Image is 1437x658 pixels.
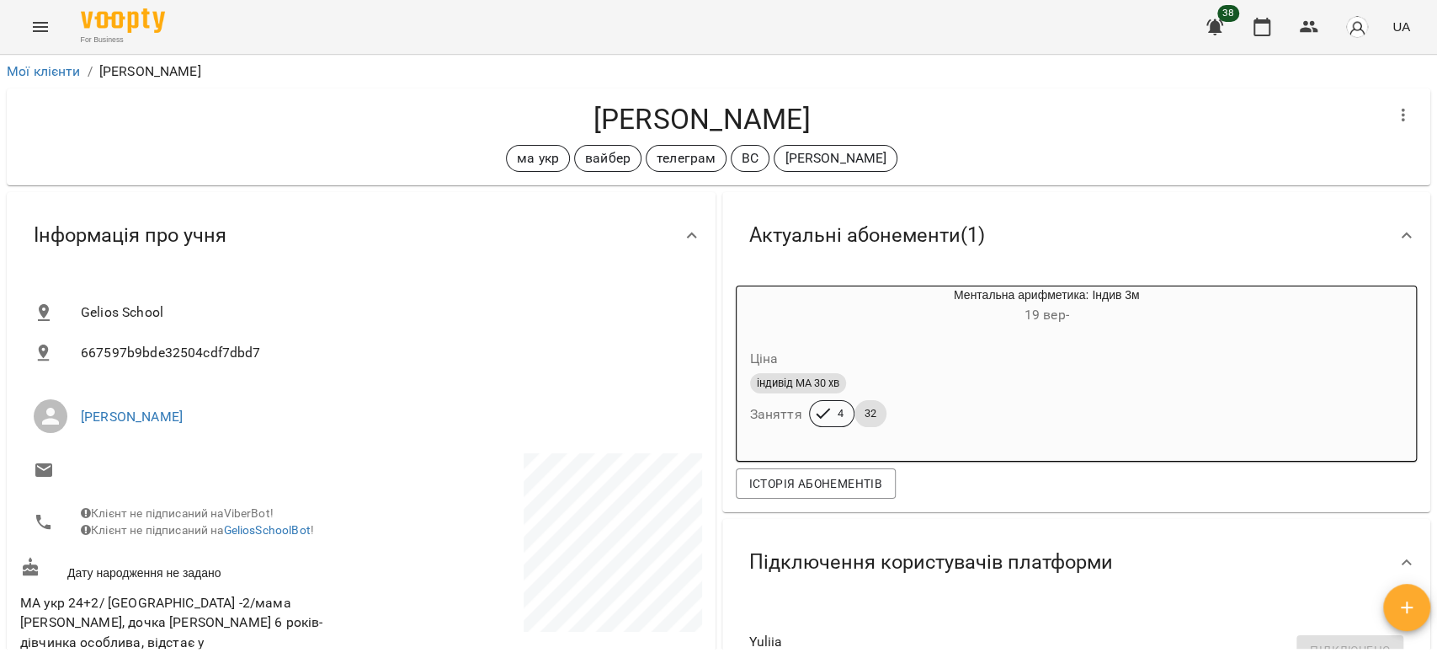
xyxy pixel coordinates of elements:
[81,35,165,45] span: For Business
[7,63,81,79] a: Мої клієнти
[20,102,1383,136] h4: [PERSON_NAME]
[722,192,1431,279] div: Актуальні абонементи(1)
[7,192,716,279] div: Інформація про учня
[7,62,1430,82] nav: breadcrumb
[81,343,689,363] span: 667597b9bde32504cdf7dbd7
[585,148,631,169] p: вайбер
[574,145,641,172] div: вайбер
[99,62,201,82] p: [PERSON_NAME]
[20,7,61,47] button: Menu
[737,286,817,327] div: Ментальна арифметика: Індив 3м
[506,145,570,172] div: ма укр
[646,145,726,172] div: телеграм
[736,468,896,499] button: Історія абонементів
[749,549,1113,575] span: Підключення користувачів платформи
[749,632,1377,652] span: Yuliia
[1217,5,1239,22] span: 38
[722,519,1431,606] div: Підключення користувачів платформи
[750,376,846,391] span: індивід МА 30 хв
[749,473,882,494] span: Історія абонементів
[750,347,779,371] h6: Ціна
[854,406,886,421] span: 32
[1386,11,1417,42] button: UA
[731,145,769,172] div: ВС
[81,506,274,520] span: Клієнт не підписаний на ViberBot!
[1392,18,1410,35] span: UA
[81,523,314,537] span: Клієнт не підписаний на !
[785,148,886,169] p: [PERSON_NAME]
[81,409,183,425] a: [PERSON_NAME]
[750,403,802,426] h6: Заняття
[224,523,311,537] a: GeliosSchoolBot
[81,302,689,323] span: Gelios School
[774,145,897,172] div: [PERSON_NAME]
[737,286,1276,447] button: Ментальна арифметика: Індив 3м19 вер- Цінаіндивід МА 30 хвЗаняття432
[1345,15,1369,39] img: avatar_s.png
[817,286,1276,327] div: Ментальна арифметика: Індив 3м
[88,62,93,82] li: /
[81,8,165,33] img: Voopty Logo
[517,148,559,169] p: ма укр
[749,222,985,249] span: Актуальні абонементи ( 1 )
[742,148,758,169] p: ВС
[17,554,361,585] div: Дату народження не задано
[1025,307,1069,323] span: 19 вер -
[828,406,854,421] span: 4
[34,222,226,249] span: Інформація про учня
[657,148,716,169] p: телеграм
